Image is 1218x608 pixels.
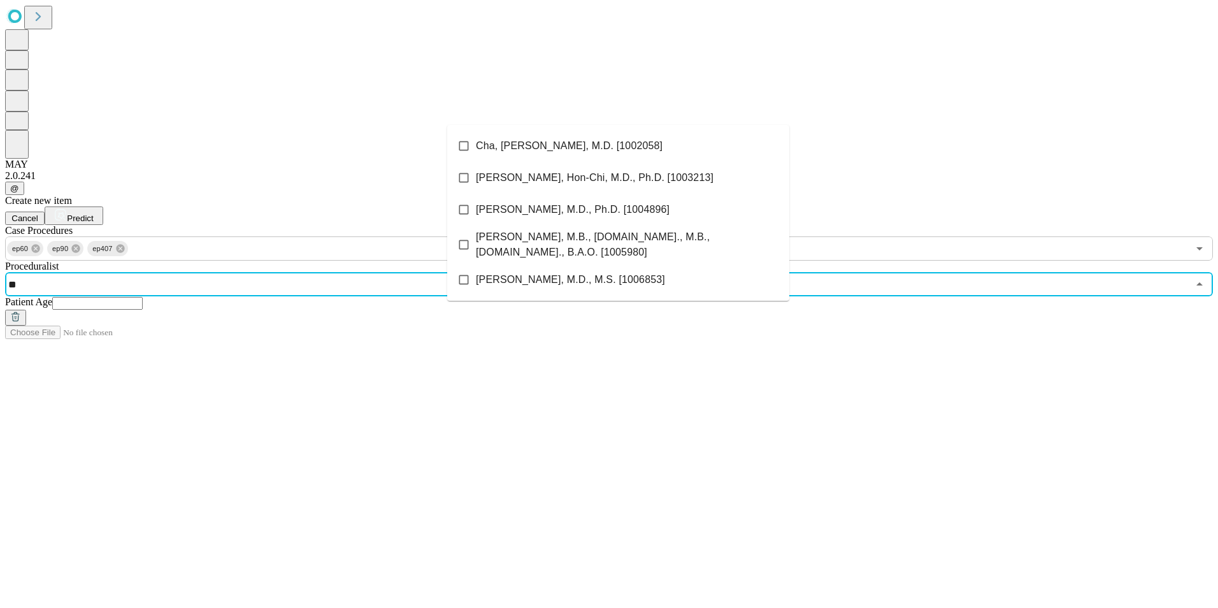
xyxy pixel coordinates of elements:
[476,138,663,154] span: Cha, [PERSON_NAME], M.D. [1002058]
[5,159,1213,170] div: MAY
[10,184,19,193] span: @
[476,272,665,287] span: [PERSON_NAME], M.D., M.S. [1006853]
[87,241,127,256] div: ep407
[476,229,779,260] span: [PERSON_NAME], M.B., [DOMAIN_NAME]., M.B., [DOMAIN_NAME]., B.A.O. [1005980]
[1191,275,1208,293] button: Close
[5,225,73,236] span: Scheduled Procedure
[47,242,73,256] span: ep90
[45,206,103,225] button: Predict
[476,170,713,185] span: [PERSON_NAME], Hon-Chi, M.D., Ph.D. [1003213]
[476,202,670,217] span: [PERSON_NAME], M.D., Ph.D. [1004896]
[1191,240,1208,257] button: Open
[5,170,1213,182] div: 2.0.241
[5,296,52,307] span: Patient Age
[87,242,117,256] span: ep407
[7,241,43,256] div: ep60
[67,214,93,223] span: Predict
[47,241,83,256] div: ep90
[5,212,45,225] button: Cancel
[5,182,24,195] button: @
[11,214,38,223] span: Cancel
[5,195,72,206] span: Create new item
[7,242,33,256] span: ep60
[5,261,59,271] span: Proceduralist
